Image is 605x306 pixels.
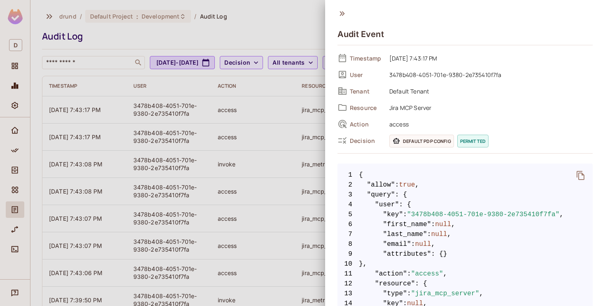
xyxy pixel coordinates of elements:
button: delete [571,166,591,185]
span: : [427,229,431,239]
span: , [447,229,451,239]
span: : { [395,190,407,200]
span: , [479,289,484,299]
span: : [431,220,435,229]
span: 3478b408-4051-701e-9380-2e735410f7fa [385,70,593,79]
span: 9 [337,249,359,259]
span: : [395,180,399,190]
span: "email" [383,239,411,249]
span: }, [337,259,593,269]
span: "user" [375,200,399,210]
span: Default Tenant [385,86,593,96]
span: : {} [431,249,447,259]
span: Action [350,120,383,128]
span: 3 [337,190,359,200]
span: "jira_mcp_server" [411,289,479,299]
span: access [385,119,593,129]
span: : [407,289,411,299]
span: null [415,239,431,249]
span: Tenant [350,87,383,95]
span: null [431,229,447,239]
span: : [403,210,407,220]
span: Resource [350,104,383,112]
span: 2 [337,180,359,190]
span: "resource" [375,279,415,289]
span: Decision [350,137,383,145]
span: "last_name" [383,229,427,239]
span: , [560,210,564,220]
span: 10 [337,259,359,269]
span: 1 [337,170,359,180]
span: "allow" [367,180,395,190]
span: : [411,239,415,249]
span: Timestamp [350,54,383,62]
span: 7 [337,229,359,239]
span: { [359,170,363,180]
span: "key" [383,210,403,220]
span: "action" [375,269,407,279]
span: "type" [383,289,407,299]
span: : { [399,200,411,210]
span: Jira MCP Server [385,103,593,112]
span: , [415,180,419,190]
span: 11 [337,269,359,279]
span: , [451,220,455,229]
span: 12 [337,279,359,289]
span: "attributes" [383,249,431,259]
span: : [407,269,411,279]
span: "first_name" [383,220,431,229]
span: 4 [337,200,359,210]
span: 13 [337,289,359,299]
span: 5 [337,210,359,220]
span: true [399,180,415,190]
span: permitted [457,135,489,147]
span: [DATE] 7:43:17 PM [385,53,593,63]
span: , [431,239,435,249]
span: Default PDP config [389,135,454,147]
span: 8 [337,239,359,249]
span: User [350,71,383,79]
span: : { [415,279,427,289]
span: , [443,269,447,279]
span: "3478b408-4051-701e-9380-2e735410f7fa" [407,210,560,220]
h4: Audit Event [337,29,384,39]
span: null [435,220,451,229]
span: "access" [411,269,443,279]
span: "query" [367,190,395,200]
span: 6 [337,220,359,229]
